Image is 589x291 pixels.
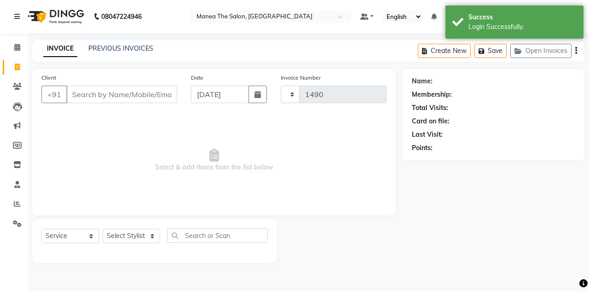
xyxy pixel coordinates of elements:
[66,86,177,103] input: Search by Name/Mobile/Email/Code
[412,90,452,99] div: Membership:
[23,4,87,29] img: logo
[101,4,142,29] b: 08047224946
[412,116,450,126] div: Card on file:
[468,12,577,22] div: Success
[412,143,433,153] div: Points:
[191,74,203,82] label: Date
[510,44,572,58] button: Open Invoices
[474,44,507,58] button: Save
[418,44,471,58] button: Create New
[281,74,321,82] label: Invoice Number
[167,228,268,243] input: Search or Scan
[41,74,56,82] label: Client
[412,130,443,140] div: Last Visit:
[88,44,153,52] a: PREVIOUS INVOICES
[412,76,433,86] div: Name:
[412,103,448,113] div: Total Visits:
[468,22,577,32] div: Login Successfully.
[41,114,387,206] span: Select & add items from the list below
[43,41,77,57] a: INVOICE
[41,86,67,103] button: +91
